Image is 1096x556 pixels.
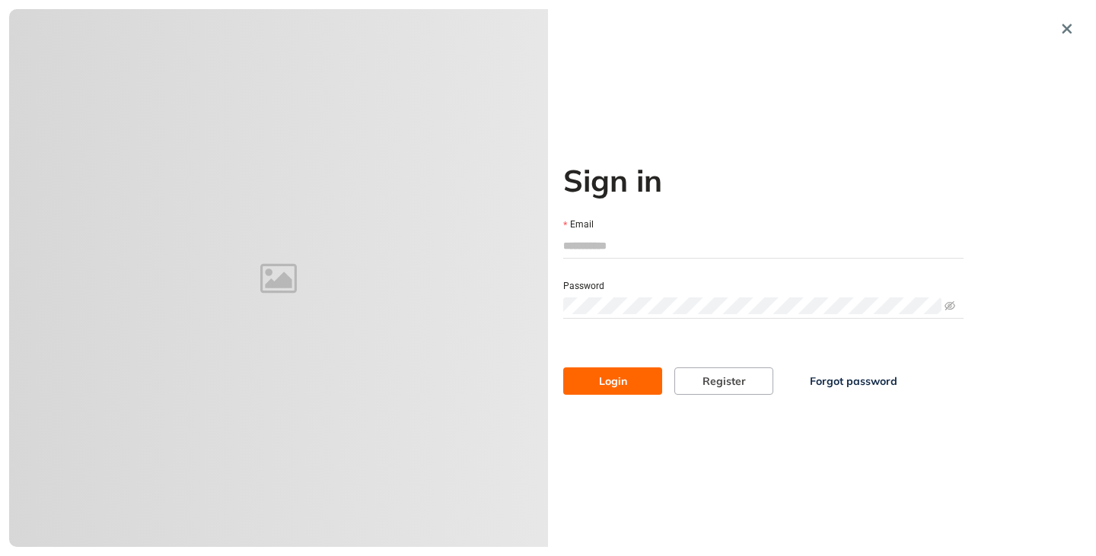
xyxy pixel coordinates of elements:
[563,218,594,232] label: Email
[945,300,955,311] span: eye-invisible
[563,162,964,199] h2: Sign in
[563,367,662,395] button: Login
[563,297,941,314] input: Password
[563,234,964,257] input: Email
[599,373,627,389] span: Login
[703,373,746,389] span: Register
[674,367,773,395] button: Register
[563,279,604,294] label: Password
[810,373,897,389] span: Forgot password
[785,367,922,395] button: Forgot password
